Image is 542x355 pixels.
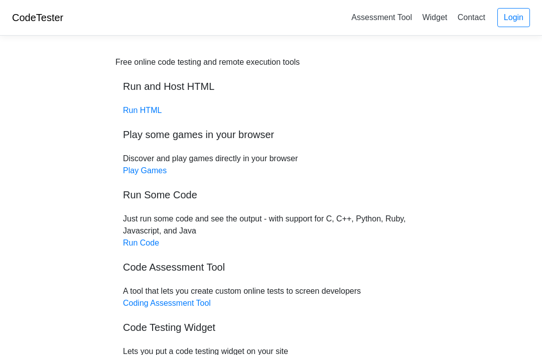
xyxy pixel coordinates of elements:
[123,321,419,333] h5: Code Testing Widget
[123,166,167,175] a: Play Games
[123,129,419,141] h5: Play some games in your browser
[347,9,416,26] a: Assessment Tool
[12,12,63,23] a: CodeTester
[123,261,419,273] h5: Code Assessment Tool
[123,106,162,114] a: Run HTML
[115,56,300,68] div: Free online code testing and remote execution tools
[454,9,489,26] a: Contact
[418,9,451,26] a: Widget
[123,239,159,247] a: Run Code
[497,8,530,27] a: Login
[123,80,419,92] h5: Run and Host HTML
[123,189,419,201] h5: Run Some Code
[123,299,211,307] a: Coding Assessment Tool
